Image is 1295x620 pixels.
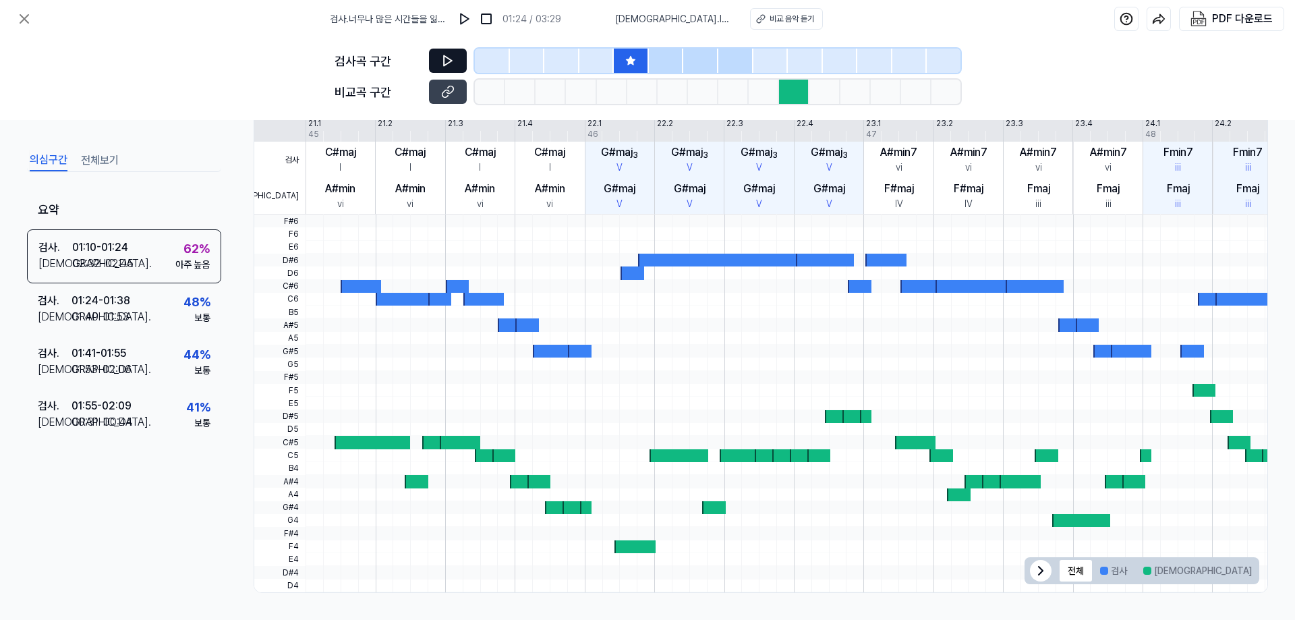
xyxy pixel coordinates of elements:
[254,488,306,501] span: A4
[1006,117,1023,130] div: 23.3
[254,384,306,397] span: F5
[254,215,306,227] span: F#6
[866,117,881,130] div: 23.1
[71,414,133,430] div: 00:31 - 00:44
[254,579,306,592] span: D4
[38,239,72,256] div: 검사 .
[254,178,306,215] span: [DEMOGRAPHIC_DATA]
[72,256,134,272] div: 02:32 - 02:45
[254,254,306,266] span: D#6
[477,197,484,211] div: vi
[254,318,306,331] span: A#5
[1152,12,1165,26] img: share
[1175,161,1181,175] div: iii
[254,410,306,422] span: D#5
[703,150,708,160] sub: 3
[254,279,306,292] span: C#6
[1190,11,1207,27] img: PDF Download
[1233,144,1263,161] div: Fmin7
[842,150,848,160] sub: 3
[1097,181,1120,197] div: Fmaj
[811,144,848,161] div: G#maj
[254,142,306,178] span: 검사
[254,293,306,306] span: C6
[604,181,635,197] div: G#maj
[254,553,306,566] span: E4
[896,161,902,175] div: vi
[1245,197,1251,211] div: iii
[254,527,306,540] span: F#4
[502,12,561,26] div: 01:24 / 03:29
[38,398,71,414] div: 검사 .
[1035,197,1041,211] div: iii
[1212,10,1273,28] div: PDF 다운로드
[1060,560,1092,582] button: 전체
[38,414,71,430] div: [DEMOGRAPHIC_DATA] .
[633,150,638,160] sub: 3
[657,117,673,130] div: 22.2
[175,258,210,272] div: 아주 높음
[687,197,693,211] div: V
[866,128,877,140] div: 47
[756,197,762,211] div: V
[546,197,553,211] div: vi
[254,436,306,449] span: C#5
[535,181,565,197] div: A#min
[726,117,743,130] div: 22.3
[183,345,210,364] div: 44 %
[1090,144,1127,161] div: A#min7
[587,128,598,140] div: 46
[615,12,734,26] span: [DEMOGRAPHIC_DATA] . Intento
[1175,197,1181,211] div: iii
[741,144,778,161] div: G#maj
[254,332,306,345] span: A5
[254,566,306,579] span: D#4
[1245,161,1251,175] div: iii
[38,256,72,272] div: [DEMOGRAPHIC_DATA] .
[254,397,306,410] span: E5
[884,181,914,197] div: F#maj
[616,197,623,211] div: V
[1027,181,1050,197] div: Fmaj
[378,117,393,130] div: 21.2
[770,13,814,25] div: 비교 음악 듣기
[1215,117,1232,130] div: 24.2
[254,241,306,254] span: E6
[772,150,778,160] sub: 3
[1145,117,1160,130] div: 24.1
[1035,161,1042,175] div: vi
[480,12,493,26] img: stop
[936,117,953,130] div: 23.2
[186,398,210,416] div: 41 %
[880,144,917,161] div: A#min7
[674,181,706,197] div: G#maj
[194,416,210,430] div: 보통
[254,514,306,527] span: G4
[954,181,983,197] div: F#maj
[965,161,972,175] div: vi
[339,161,341,175] div: I
[71,345,126,362] div: 01:41 - 01:55
[750,8,823,30] button: 비교 음악 듣기
[671,144,708,161] div: G#maj
[1167,181,1190,197] div: Fmaj
[254,423,306,436] span: D5
[1120,12,1133,26] img: help
[71,309,129,325] div: 01:40 - 01:53
[1075,117,1093,130] div: 23.4
[1163,144,1193,161] div: Fmin7
[38,293,71,309] div: 검사 .
[409,161,411,175] div: I
[1135,560,1260,582] button: [DEMOGRAPHIC_DATA]
[325,181,355,197] div: A#min
[254,475,306,488] span: A#4
[458,12,471,26] img: play
[183,293,210,311] div: 48 %
[756,161,762,175] div: V
[330,12,449,26] span: 검사 . 너무나 많은 시간들을 잃어 버리고 살아왔다 (1)
[71,293,130,309] div: 01:24 - 01:38
[549,161,551,175] div: I
[479,161,481,175] div: I
[465,144,496,161] div: C#maj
